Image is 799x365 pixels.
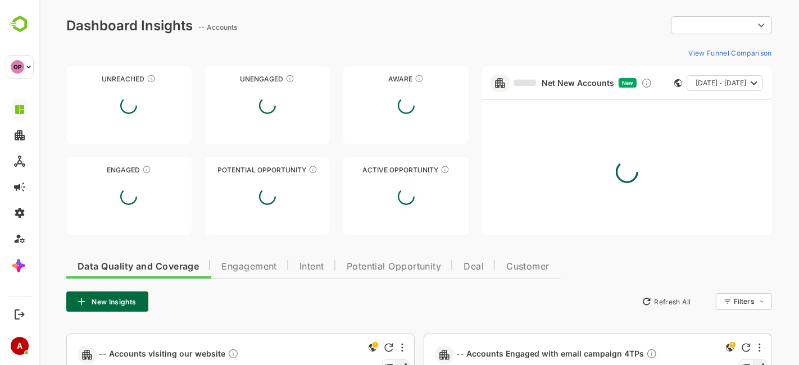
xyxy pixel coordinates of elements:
[719,343,721,352] div: More
[635,79,643,87] div: This card does not support filter and segments
[597,293,656,311] button: Refresh All
[27,291,109,312] button: New Insights
[103,165,112,174] div: These accounts are warm, further nurturing would qualify them to MQAs
[304,166,429,174] div: Active Opportunity
[467,262,510,271] span: Customer
[583,80,594,86] span: New
[345,343,354,352] div: Refresh
[166,75,291,83] div: Unengaged
[362,343,364,352] div: More
[644,44,733,62] button: View Funnel Comparison
[27,166,152,174] div: Engaged
[260,262,285,271] span: Intent
[6,13,34,35] img: BambooboxLogoMark.f1c84d78b4c51b1a7b5f700c9845e183.svg
[11,337,29,355] div: A
[60,348,204,361] a: -- Accounts visiting our websiteDescription not present
[11,60,24,74] div: OP
[375,74,384,83] div: These accounts have just entered the buying cycle and need further nurturing
[693,291,733,312] div: Filters
[12,307,27,322] button: Logout
[647,75,724,91] button: [DATE] - [DATE]
[401,165,410,174] div: These accounts have open opportunities which might be at any of the Sales Stages
[632,15,733,35] div: ​
[417,348,623,361] a: -- Accounts Engaged with email campaign 4TPsDescription not present
[656,76,707,90] span: [DATE] - [DATE]
[246,74,255,83] div: These accounts have not shown enough engagement and need nurturing
[307,262,402,271] span: Potential Opportunity
[107,74,116,83] div: These accounts have not been engaged with for a defined time period
[602,77,613,89] div: Discover new ICP-fit accounts showing engagement — via intent surges, anonymous website visits, L...
[684,341,697,356] div: This is a global insight. Segment selection is not applicable for this view
[417,348,618,361] span: -- Accounts Engaged with email campaign 4TPs
[188,348,199,361] div: Description not present
[159,23,201,31] ag: -- Accounts
[166,166,291,174] div: Potential Opportunity
[27,17,153,34] div: Dashboard Insights
[60,348,199,361] span: -- Accounts visiting our website
[702,343,711,352] div: Refresh
[694,297,715,305] div: Filters
[269,165,278,174] div: These accounts are MQAs and can be passed on to Inside Sales
[424,262,444,271] span: Deal
[27,75,152,83] div: Unreached
[607,348,618,361] div: Description not present
[474,78,575,88] a: Net New Accounts
[182,262,238,271] span: Engagement
[304,75,429,83] div: Aware
[326,341,340,356] div: This is a global insight. Segment selection is not applicable for this view
[38,262,160,271] span: Data Quality and Coverage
